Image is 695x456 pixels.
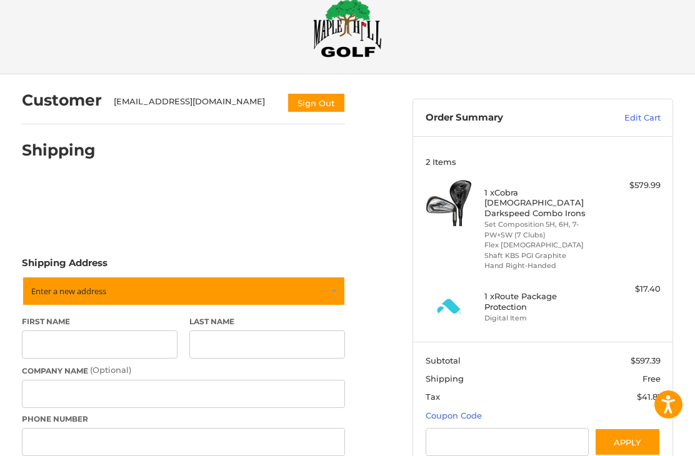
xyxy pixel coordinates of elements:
span: Subtotal [426,355,461,365]
button: Apply [594,428,661,456]
input: Gift Certificate or Coupon Code [426,428,589,456]
li: Shaft KBS PGI Graphite [484,250,599,261]
li: Digital Item [484,313,599,324]
small: (Optional) [90,365,131,375]
h2: Shipping [22,141,96,160]
h4: 1 x Route Package Protection [484,291,599,312]
div: $579.99 [602,179,661,192]
a: Coupon Code [426,410,482,420]
li: Hand Right-Handed [484,260,599,271]
div: $17.40 [602,283,661,295]
label: Last Name [189,316,345,327]
label: Company Name [22,364,346,377]
span: $597.39 [631,355,661,365]
li: Flex [DEMOGRAPHIC_DATA] [484,240,599,250]
div: [EMAIL_ADDRESS][DOMAIN_NAME] [114,96,274,113]
h2: Customer [22,91,102,110]
h3: 2 Items [426,157,661,167]
label: Phone Number [22,414,346,425]
button: Sign Out [287,92,346,113]
span: Enter a new address [31,285,106,297]
label: First Name [22,316,177,327]
li: Set Composition 5H, 6H, 7-PW+SW (7 Clubs) [484,219,599,240]
a: Edit Cart [586,112,661,124]
legend: Shipping Address [22,256,107,276]
h3: Order Summary [426,112,586,124]
span: Tax [426,392,440,402]
h4: 1 x Cobra [DEMOGRAPHIC_DATA] Darkspeed Combo Irons [484,187,599,218]
span: Free [642,374,661,384]
span: Shipping [426,374,464,384]
span: $41.81 [637,392,661,402]
a: Enter or select a different address [22,276,346,306]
